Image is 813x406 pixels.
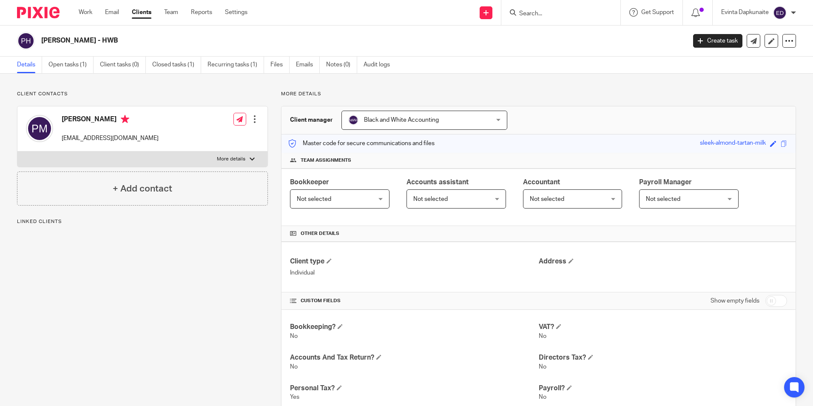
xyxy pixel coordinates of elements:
[281,91,796,97] p: More details
[364,57,396,73] a: Audit logs
[62,115,159,126] h4: [PERSON_NAME]
[539,364,546,370] span: No
[413,196,448,202] span: Not selected
[17,57,42,73] a: Details
[48,57,94,73] a: Open tasks (1)
[290,364,298,370] span: No
[113,182,172,195] h4: + Add contact
[152,57,201,73] a: Closed tasks (1)
[290,333,298,339] span: No
[132,8,151,17] a: Clients
[290,179,329,186] span: Bookkeeper
[539,394,546,400] span: No
[121,115,129,123] i: Primary
[693,34,742,48] a: Create task
[208,57,264,73] a: Recurring tasks (1)
[297,196,331,202] span: Not selected
[26,115,53,142] img: svg%3E
[641,9,674,15] span: Get Support
[406,179,469,186] span: Accounts assistant
[700,139,766,149] div: sleek-almond-tartan-milk
[62,134,159,143] p: [EMAIL_ADDRESS][DOMAIN_NAME]
[301,157,351,164] span: Team assignments
[290,353,538,362] h4: Accounts And Tax Return?
[539,257,787,266] h4: Address
[539,353,787,362] h4: Directors Tax?
[773,6,787,20] img: svg%3E
[17,7,60,18] img: Pixie
[539,323,787,332] h4: VAT?
[290,394,299,400] span: Yes
[348,115,358,125] img: svg%3E
[17,218,268,225] p: Linked clients
[711,297,759,305] label: Show empty fields
[225,8,247,17] a: Settings
[79,8,92,17] a: Work
[290,297,538,304] h4: CUSTOM FIELDS
[639,179,692,186] span: Payroll Manager
[41,36,552,45] h2: [PERSON_NAME] - HWB
[721,8,769,17] p: Evinta Dapkunaite
[518,10,595,18] input: Search
[17,32,35,50] img: svg%3E
[164,8,178,17] a: Team
[296,57,320,73] a: Emails
[301,230,339,237] span: Other details
[17,91,268,97] p: Client contacts
[364,117,439,123] span: Black and White Accounting
[530,196,564,202] span: Not selected
[290,269,538,277] p: Individual
[100,57,146,73] a: Client tasks (0)
[288,139,435,148] p: Master code for secure communications and files
[290,116,333,124] h3: Client manager
[539,384,787,393] h4: Payroll?
[290,323,538,332] h4: Bookkeeping?
[270,57,290,73] a: Files
[326,57,357,73] a: Notes (0)
[191,8,212,17] a: Reports
[290,257,538,266] h4: Client type
[539,333,546,339] span: No
[290,384,538,393] h4: Personal Tax?
[646,196,680,202] span: Not selected
[105,8,119,17] a: Email
[523,179,560,186] span: Accountant
[217,156,245,163] p: More details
